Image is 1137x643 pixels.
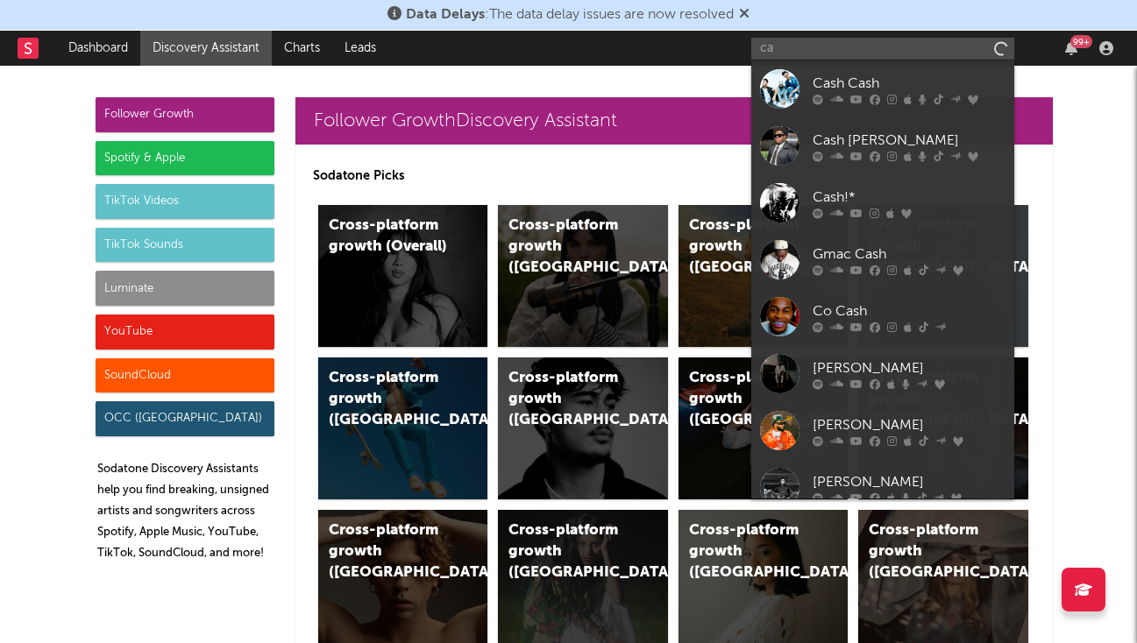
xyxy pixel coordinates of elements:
[406,8,734,22] span: : The data delay issues are now resolved
[751,402,1014,459] a: [PERSON_NAME]
[96,228,274,263] div: TikTok Sounds
[97,459,274,564] p: Sodatone Discovery Assistants help you find breaking, unsigned artists and songwriters across Spo...
[498,205,668,347] a: Cross-platform growth ([GEOGRAPHIC_DATA])
[751,38,1014,60] input: Search for artists
[96,314,274,350] div: YouTube
[329,368,448,431] div: Cross-platform growth ([GEOGRAPHIC_DATA])
[751,288,1014,345] a: Co Cash
[508,368,628,431] div: Cross-platform growth ([GEOGRAPHIC_DATA])
[813,300,1006,321] div: Co Cash
[329,216,448,258] div: Cross-platform growth (Overall)
[689,368,808,431] div: Cross-platform growth ([GEOGRAPHIC_DATA]/GSA)
[689,216,808,279] div: Cross-platform growth ([GEOGRAPHIC_DATA])
[1070,35,1092,48] div: 99 +
[140,31,272,66] a: Discovery Assistant
[1065,41,1077,55] button: 99+
[751,117,1014,174] a: Cash [PERSON_NAME]
[96,141,274,176] div: Spotify & Apple
[689,520,808,583] div: Cross-platform growth ([GEOGRAPHIC_DATA])
[751,345,1014,402] a: [PERSON_NAME]
[318,205,488,347] a: Cross-platform growth (Overall)
[813,130,1006,151] div: Cash [PERSON_NAME]
[679,205,849,347] a: Cross-platform growth ([GEOGRAPHIC_DATA])
[318,357,488,499] a: Cross-platform growth ([GEOGRAPHIC_DATA])
[739,8,750,22] span: Dismiss
[406,8,485,22] span: Data Delays
[329,520,448,583] div: Cross-platform growth ([GEOGRAPHIC_DATA])
[813,471,1006,492] div: [PERSON_NAME]
[295,97,1053,145] a: Follower GrowthDiscovery Assistant
[508,520,628,583] div: Cross-platform growth ([GEOGRAPHIC_DATA])
[751,174,1014,231] a: Cash!*
[96,271,274,306] div: Luminate
[508,216,628,279] div: Cross-platform growth ([GEOGRAPHIC_DATA])
[813,187,1006,208] div: Cash!*
[96,358,274,393] div: SoundCloud
[313,166,1035,187] p: Sodatone Picks
[751,459,1014,516] a: [PERSON_NAME]
[813,357,1006,378] div: [PERSON_NAME]
[751,60,1014,117] a: Cash Cash
[498,357,668,499] a: Cross-platform growth ([GEOGRAPHIC_DATA])
[96,97,274,132] div: Follower Growth
[751,231,1014,288] a: Gmac Cash
[332,31,388,66] a: Leads
[813,244,1006,265] div: Gmac Cash
[813,414,1006,435] div: [PERSON_NAME]
[272,31,332,66] a: Charts
[869,520,988,583] div: Cross-platform growth ([GEOGRAPHIC_DATA])
[679,357,849,499] a: Cross-platform growth ([GEOGRAPHIC_DATA]/GSA)
[96,401,274,436] div: OCC ([GEOGRAPHIC_DATA])
[96,184,274,219] div: TikTok Videos
[56,31,140,66] a: Dashboard
[813,73,1006,94] div: Cash Cash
